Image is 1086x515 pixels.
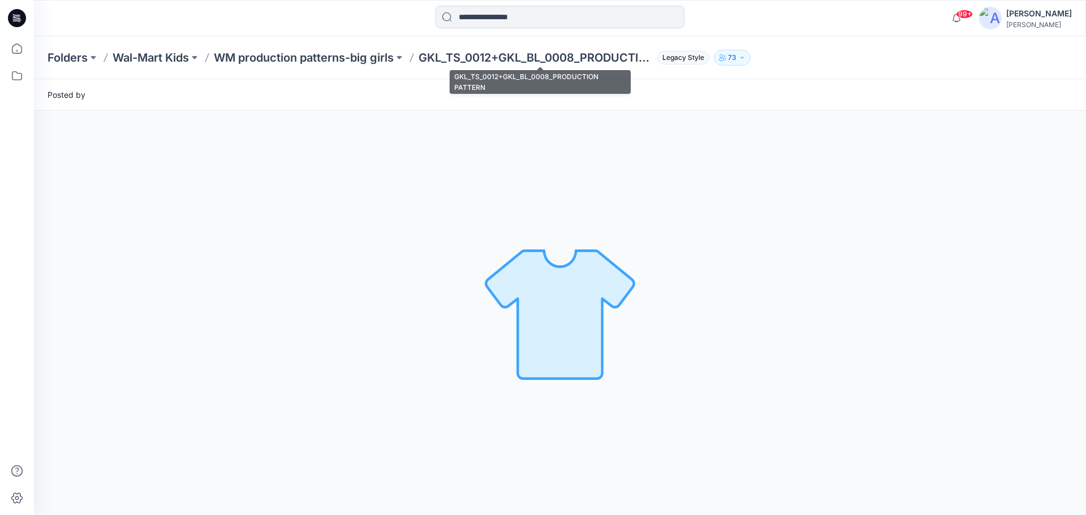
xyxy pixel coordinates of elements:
button: 73 [714,50,751,66]
a: Folders [48,50,88,66]
span: Posted by [48,89,85,101]
span: 99+ [956,10,973,19]
p: GKL_TS_0012+GKL_BL_0008_PRODUCTION PATTERN [419,50,653,66]
a: WM production patterns-big girls [214,50,394,66]
img: avatar [979,7,1002,29]
a: Wal-Mart Kids [113,50,189,66]
p: 73 [728,51,736,64]
span: Legacy Style [657,51,709,64]
img: No Outline [481,234,639,392]
button: Legacy Style [653,50,709,66]
div: [PERSON_NAME] [1006,7,1072,20]
div: [PERSON_NAME] [1006,20,1072,29]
